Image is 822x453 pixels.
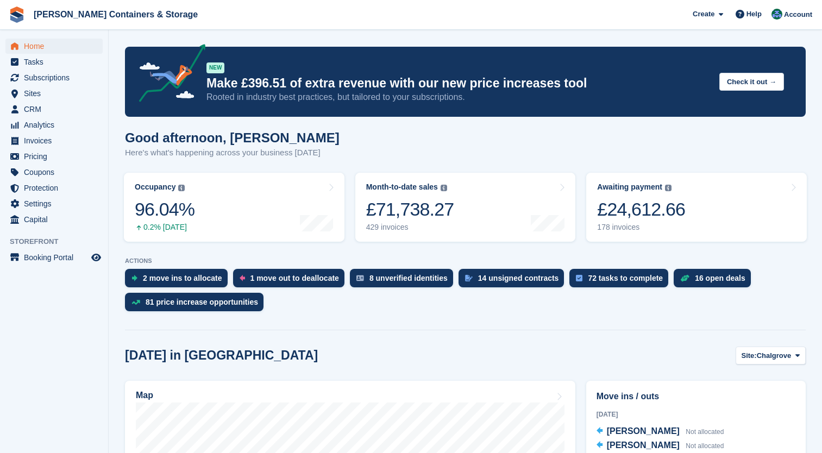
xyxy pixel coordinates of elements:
a: menu [5,149,103,164]
span: Coupons [24,165,89,180]
p: ACTIONS [125,257,806,265]
a: 72 tasks to complete [569,269,674,293]
span: Not allocated [686,442,724,450]
a: menu [5,212,103,227]
span: [PERSON_NAME] [607,441,680,450]
a: [PERSON_NAME] Containers & Storage [29,5,202,23]
a: menu [5,180,103,196]
div: 14 unsigned contracts [478,274,559,282]
a: menu [5,102,103,117]
div: 81 price increase opportunities [146,298,258,306]
a: menu [5,165,103,180]
a: [PERSON_NAME] Not allocated [597,439,724,453]
img: icon-info-grey-7440780725fd019a000dd9b08b2336e03edf1995a4989e88bcd33f0948082b44.svg [178,185,185,191]
p: Here's what's happening across your business [DATE] [125,147,340,159]
h2: [DATE] in [GEOGRAPHIC_DATA] [125,348,318,363]
div: Month-to-date sales [366,183,438,192]
div: 16 open deals [695,274,745,282]
span: Storefront [10,236,108,247]
div: [DATE] [597,410,795,419]
span: [PERSON_NAME] [607,426,680,436]
span: Capital [24,212,89,227]
a: Awaiting payment £24,612.66 178 invoices [586,173,807,242]
div: 96.04% [135,198,194,221]
img: icon-info-grey-7440780725fd019a000dd9b08b2336e03edf1995a4989e88bcd33f0948082b44.svg [441,185,447,191]
div: 178 invoices [597,223,685,232]
img: move_outs_to_deallocate_icon-f764333ba52eb49d3ac5e1228854f67142a1ed5810a6f6cc68b1a99e826820c5.svg [240,275,245,281]
span: Site: [742,350,757,361]
span: CRM [24,102,89,117]
a: menu [5,133,103,148]
a: menu [5,86,103,101]
span: Tasks [24,54,89,70]
p: Rooted in industry best practices, but tailored to your subscriptions. [206,91,711,103]
div: 0.2% [DATE] [135,223,194,232]
div: 429 invoices [366,223,454,232]
button: Check it out → [719,73,784,91]
img: deal-1b604bf984904fb50ccaf53a9ad4b4a5d6e5aea283cecdc64d6e3604feb123c2.svg [680,274,689,282]
div: 72 tasks to complete [588,274,663,282]
div: 1 move out to deallocate [250,274,339,282]
div: 8 unverified identities [369,274,448,282]
div: NEW [206,62,224,73]
a: 16 open deals [674,269,756,293]
a: Occupancy 96.04% 0.2% [DATE] [124,173,344,242]
span: Protection [24,180,89,196]
a: 14 unsigned contracts [459,269,570,293]
span: Create [693,9,714,20]
a: 81 price increase opportunities [125,293,269,317]
a: [PERSON_NAME] Not allocated [597,425,724,439]
div: Awaiting payment [597,183,662,192]
h1: Good afternoon, [PERSON_NAME] [125,130,340,145]
h2: Map [136,391,153,400]
a: menu [5,39,103,54]
a: menu [5,196,103,211]
img: icon-info-grey-7440780725fd019a000dd9b08b2336e03edf1995a4989e88bcd33f0948082b44.svg [665,185,672,191]
img: verify_identity-adf6edd0f0f0b5bbfe63781bf79b02c33cf7c696d77639b501bdc392416b5a36.svg [356,275,364,281]
span: Not allocated [686,428,724,436]
img: task-75834270c22a3079a89374b754ae025e5fb1db73e45f91037f5363f120a921f8.svg [576,275,582,281]
a: menu [5,54,103,70]
img: price-adjustments-announcement-icon-8257ccfd72463d97f412b2fc003d46551f7dbcb40ab6d574587a9cd5c0d94... [130,44,206,106]
h2: Move ins / outs [597,390,795,403]
img: contract_signature_icon-13c848040528278c33f63329250d36e43548de30e8caae1d1a13099fd9432cc5.svg [465,275,473,281]
div: 2 move ins to allocate [143,274,222,282]
img: Ricky Sanmarco [771,9,782,20]
span: Booking Portal [24,250,89,265]
div: £71,738.27 [366,198,454,221]
a: menu [5,70,103,85]
span: Analytics [24,117,89,133]
a: 1 move out to deallocate [233,269,350,293]
div: Occupancy [135,183,175,192]
span: Pricing [24,149,89,164]
img: price_increase_opportunities-93ffe204e8149a01c8c9dc8f82e8f89637d9d84a8eef4429ea346261dce0b2c0.svg [131,300,140,305]
a: 8 unverified identities [350,269,459,293]
span: Subscriptions [24,70,89,85]
a: Preview store [90,251,103,264]
a: menu [5,250,103,265]
span: Account [784,9,812,20]
span: Settings [24,196,89,211]
span: Sites [24,86,89,101]
button: Site: Chalgrove [736,347,806,364]
span: Home [24,39,89,54]
a: Month-to-date sales £71,738.27 429 invoices [355,173,576,242]
img: move_ins_to_allocate_icon-fdf77a2bb77ea45bf5b3d319d69a93e2d87916cf1d5bf7949dd705db3b84f3ca.svg [131,275,137,281]
p: Make £396.51 of extra revenue with our new price increases tool [206,75,711,91]
span: Invoices [24,133,89,148]
span: Chalgrove [757,350,792,361]
img: stora-icon-8386f47178a22dfd0bd8f6a31ec36ba5ce8667c1dd55bd0f319d3a0aa187defe.svg [9,7,25,23]
a: 2 move ins to allocate [125,269,233,293]
div: £24,612.66 [597,198,685,221]
span: Help [746,9,762,20]
a: menu [5,117,103,133]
